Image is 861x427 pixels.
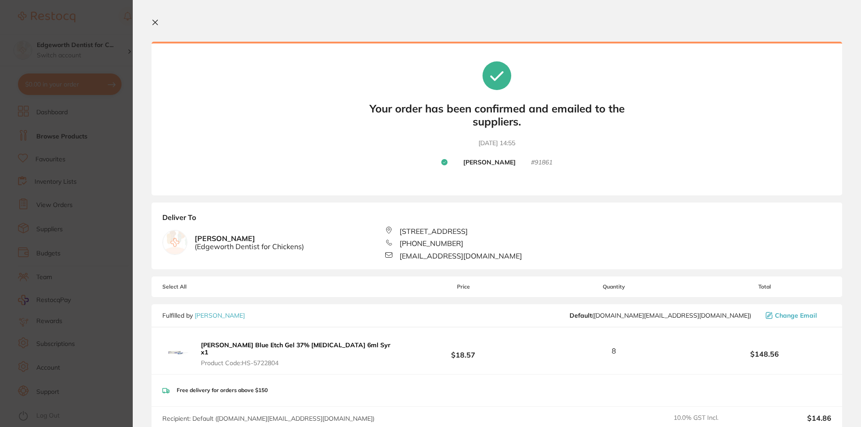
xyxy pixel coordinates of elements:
span: customer.care@henryschein.com.au [570,312,751,319]
button: Change Email [763,311,831,319]
span: Total [698,284,831,290]
p: Free delivery for orders above $150 [177,387,268,393]
span: Select All [162,284,252,290]
img: ZnRxZXVtaQ [162,336,191,365]
b: $18.57 [396,343,530,359]
span: [EMAIL_ADDRESS][DOMAIN_NAME] [400,252,522,260]
span: Product Code: HS-5722804 [201,359,394,367]
small: # 91861 [531,159,552,167]
span: Price [396,284,530,290]
p: Fulfilled by [162,312,245,319]
output: $14.86 [756,414,831,422]
span: Quantity [531,284,698,290]
b: Your order has been confirmed and emailed to the suppliers. [362,102,631,128]
span: 8 [612,347,616,355]
b: [PERSON_NAME] [195,234,304,251]
span: ( Edgeworth Dentist for Chickens ) [195,242,304,250]
b: $148.56 [698,350,831,358]
span: Change Email [775,312,817,319]
b: Deliver To [162,213,831,227]
button: [PERSON_NAME] Blue Etch Gel 37% [MEDICAL_DATA] 6ml Syr x1 Product Code:HS-5722804 [198,341,396,367]
img: empty.jpg [163,230,187,254]
span: [PHONE_NUMBER] [400,239,463,247]
b: [PERSON_NAME] [463,159,516,167]
a: [PERSON_NAME] [195,311,245,319]
span: Recipient: Default ( [DOMAIN_NAME][EMAIL_ADDRESS][DOMAIN_NAME] ) [162,414,374,423]
span: [STREET_ADDRESS] [400,227,468,235]
span: 10.0 % GST Incl. [674,414,749,422]
b: Default [570,311,592,319]
b: [PERSON_NAME] Blue Etch Gel 37% [MEDICAL_DATA] 6ml Syr x1 [201,341,391,356]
